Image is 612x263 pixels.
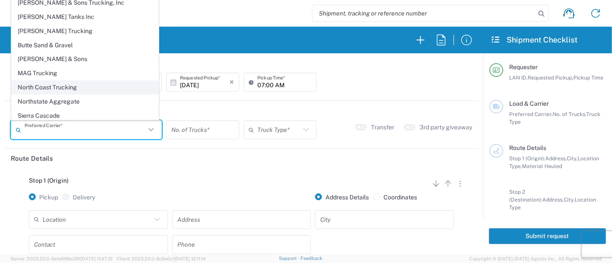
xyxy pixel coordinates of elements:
span: Northstate Aggregate [12,95,158,108]
h2: Shipment Checklist [491,35,578,45]
a: Feedback [300,256,322,261]
span: Material Hauled [522,163,562,169]
span: LAN ID, [509,74,528,81]
span: Stop 1 (Origin) [29,177,68,184]
span: North Coast Trucking [12,81,158,94]
span: City, [564,196,575,203]
label: Address Details [315,193,369,201]
span: Stop 2 (Destination): [509,189,542,203]
span: [DATE] 11:47:12 [80,256,113,261]
a: Support [279,256,300,261]
span: Load & Carrier [509,100,549,107]
button: Submit request [489,228,606,244]
span: Server: 2025.20.0-5efa686e39f [10,256,113,261]
label: Transfer [371,123,395,131]
span: Address, [542,196,564,203]
span: Client: 2025.20.0-8c6e0cf [117,256,206,261]
label: 3rd party giveaway [420,123,472,131]
span: Address, [545,155,567,162]
span: Sierra Cascade [12,109,158,122]
span: Route Details [509,144,546,151]
input: Shipment, tracking or reference number [312,5,535,21]
span: Requester [509,64,538,70]
span: Pickup Time [573,74,603,81]
span: Copyright © [DATE]-[DATE] Agistix Inc., All Rights Reserved [469,255,602,263]
span: MAG Trucking [12,67,158,80]
span: [DATE] 12:11:14 [175,256,206,261]
span: Stop 1 (Origin): [509,155,545,162]
span: Preferred Carrier, [509,111,553,117]
h2: Route Details [11,154,53,163]
span: City, [567,155,578,162]
span: [PERSON_NAME] & Sons [12,52,158,66]
span: Requested Pickup, [528,74,573,81]
i: × [229,75,234,89]
span: No. of Trucks, [553,111,586,117]
label: Coordinates [373,193,417,201]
